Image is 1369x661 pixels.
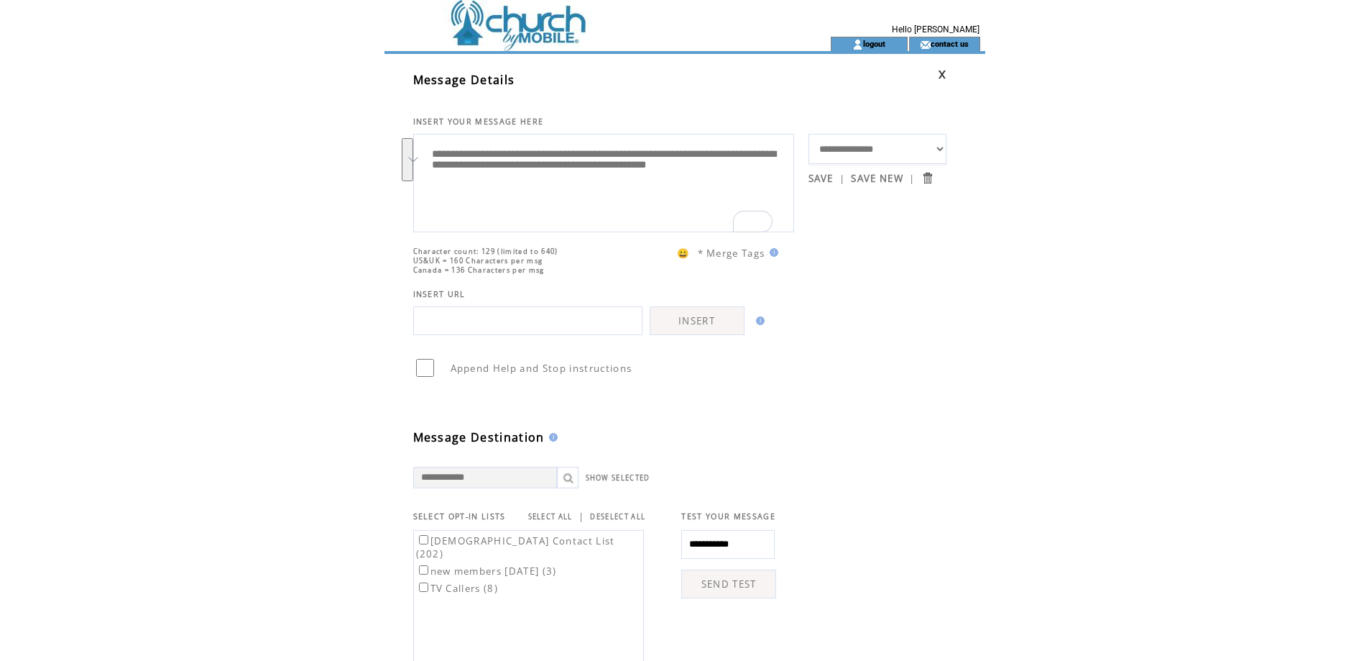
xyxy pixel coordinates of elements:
span: Append Help and Stop instructions [451,362,632,375]
a: DESELECT ALL [590,512,645,521]
input: [DEMOGRAPHIC_DATA] Contact List (202) [419,535,428,544]
span: Message Details [413,72,515,88]
span: | [909,172,915,185]
span: | [579,510,584,523]
img: contact_us_icon.gif [920,39,931,50]
a: SAVE NEW [851,172,903,185]
span: INSERT URL [413,289,466,299]
span: SELECT OPT-IN LISTS [413,511,506,521]
label: TV Callers (8) [416,582,499,595]
a: SAVE [808,172,834,185]
a: contact us [931,39,969,48]
span: Character count: 129 (limited to 640) [413,247,558,256]
span: * Merge Tags [698,247,765,260]
span: | [839,172,845,185]
img: help.gif [545,433,558,442]
label: new members [DATE] (3) [416,565,557,578]
img: account_icon.gif [852,39,863,50]
span: Message Destination [413,429,545,445]
input: new members [DATE] (3) [419,565,428,575]
span: US&UK = 160 Characters per msg [413,256,543,265]
img: help.gif [752,316,765,325]
a: SHOW SELECTED [586,473,650,483]
span: INSERT YOUR MESSAGE HERE [413,117,544,127]
a: INSERT [650,306,745,335]
a: logout [863,39,885,48]
a: SELECT ALL [528,512,573,521]
label: [DEMOGRAPHIC_DATA] Contact List (202) [416,534,615,560]
span: Canada = 136 Characters per msg [413,265,545,275]
textarea: To enrich screen reader interactions, please activate Accessibility in Grammarly extension settings [421,138,786,224]
img: help.gif [765,248,778,257]
span: TEST YOUR MESSAGE [681,511,775,521]
input: Submit [921,171,934,185]
span: 😀 [677,247,690,260]
span: Hello [PERSON_NAME] [892,24,979,35]
a: SEND TEST [681,570,776,598]
input: TV Callers (8) [419,583,428,592]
